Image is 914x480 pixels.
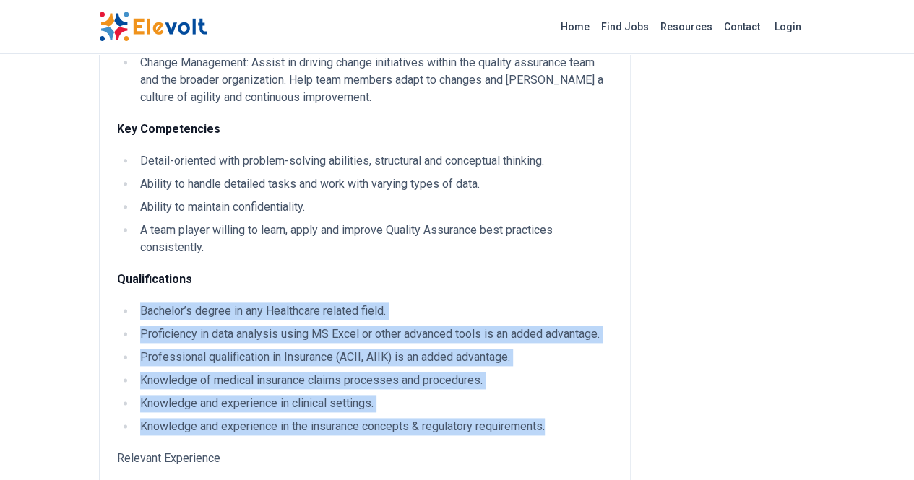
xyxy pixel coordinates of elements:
[117,450,613,467] p: Relevant Experience
[555,15,595,38] a: Home
[136,152,613,170] li: Detail-oriented with problem-solving abilities, structural and conceptual thinking.
[136,418,613,435] li: Knowledge and experience in the insurance concepts & regulatory requirements.
[136,302,613,320] li: Bachelor’s degree in any Healthcare related field.
[136,349,613,366] li: Professional qualification in Insurance (ACII, AIIK) is an added advantage.
[136,395,613,412] li: Knowledge and experience in clinical settings.
[136,326,613,343] li: Proficiency in data analysis using MS Excel or other advanced tools is an added advantage.
[766,12,810,41] a: Login
[136,222,613,256] li: A team player willing to learn, apply and improve Quality Assurance best practices consistently.
[117,272,192,286] strong: Qualifications
[136,175,613,193] li: Ability to handle detailed tasks and work with varying types of data.
[842,411,914,480] iframe: Chat Widget
[99,12,207,42] img: Elevolt
[655,15,718,38] a: Resources
[136,54,613,106] li: Change Management: Assist in driving change initiatives within the quality assurance team and the...
[117,122,220,136] strong: Key Competencies
[595,15,655,38] a: Find Jobs
[136,372,613,389] li: Knowledge of medical insurance claims processes and procedures.
[136,198,613,216] li: Ability to maintain confidentiality.
[718,15,766,38] a: Contact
